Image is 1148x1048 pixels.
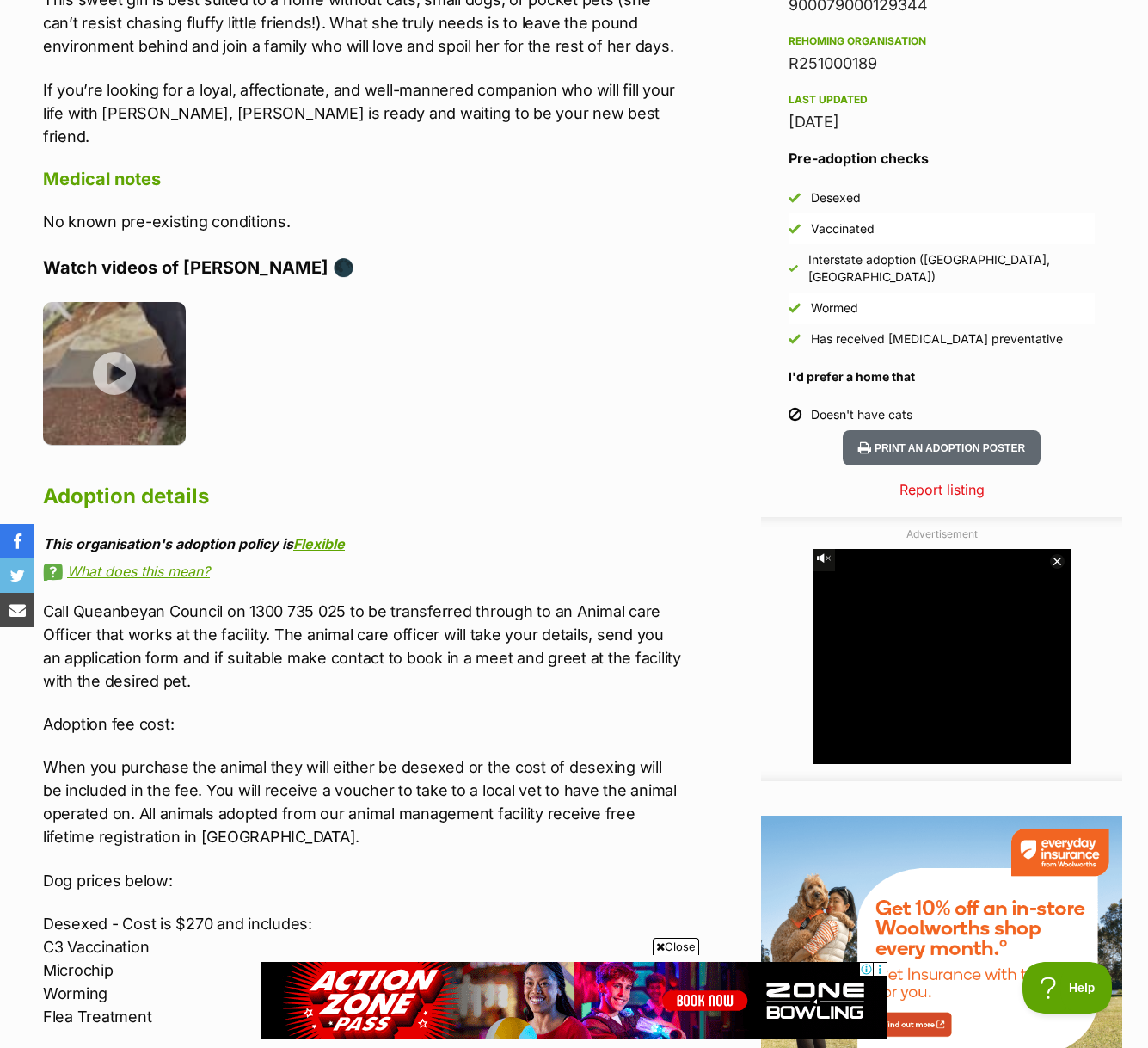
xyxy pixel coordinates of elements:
a: Flexible [293,535,345,552]
div: Doesn't have cats [811,406,912,423]
div: Last updated [789,93,1095,107]
iframe: Advertisement [813,549,1071,764]
p: If you’re looking for a loyal, affectionate, and well-mannered companion who will fill your life ... [43,78,684,148]
div: Vaccinated [811,220,875,237]
span: Close [653,938,699,955]
img: Yes [789,333,801,345]
p: Dog prices below: [43,869,684,892]
h4: Watch videos of [PERSON_NAME] 🌑 [43,256,684,279]
p: No known pre-existing conditions. [43,210,684,233]
iframe: Advertisement [261,962,887,1039]
img: Yes [789,223,801,235]
a: What does this mean? [43,564,684,579]
div: Desexed [811,189,861,207]
div: Has received [MEDICAL_DATA] preventative [811,330,1063,348]
div: Interstate adoption ([GEOGRAPHIC_DATA], [GEOGRAPHIC_DATA]) [808,251,1095,286]
img: Yes [789,192,801,204]
div: R251000189 [789,52,1095,76]
iframe: Help Scout Beacon - Open [1022,962,1114,1014]
p: Adoption fee cost: [43,712,684,736]
p: When you purchase the animal they will either be desexed or the cost of desexing will be included... [43,755,684,848]
img: d9csr7dkxengeopcixyu.jpg [43,302,186,445]
button: Print an adoption poster [843,430,1041,465]
h2: Adoption details [43,478,684,515]
img: Yes [789,264,798,274]
div: Rehoming organisation [789,34,1095,48]
div: Wormed [811,299,858,317]
p: Call Queanbeyan Council on 1300 735 025 to be transferred through to an Animal care Officer that ... [43,600,684,693]
p: Desexed - Cost is $270 and includes: C3 Vaccination Microchip Worming Flea Treatment [43,912,684,1028]
h4: Medical notes [43,168,684,190]
a: Report listing [761,479,1122,500]
div: [DATE] [789,110,1095,134]
h4: I'd prefer a home that [789,368,1095,385]
h3: Pre-adoption checks [789,148,1095,169]
div: This organisation's adoption policy is [43,536,684,552]
div: Advertisement [761,517,1122,781]
img: Yes [789,302,801,314]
